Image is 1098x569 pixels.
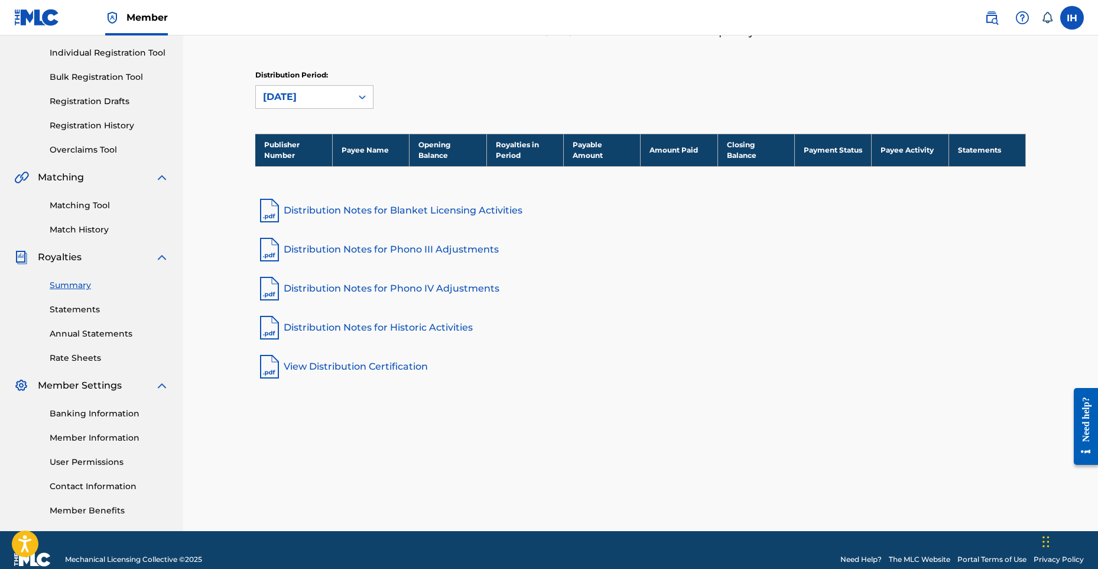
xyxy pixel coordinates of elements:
div: [DATE] [263,90,345,104]
img: pdf [255,274,284,303]
a: Annual Statements [50,328,169,340]
a: Portal Terms of Use [957,554,1026,565]
a: Distribution Notes for Historic Activities [255,313,1026,342]
img: pdf [255,235,284,264]
a: Overclaims Tool [50,144,169,156]
th: Publisher Number [255,134,332,166]
span: Mechanical Licensing Collective © 2025 [65,554,202,565]
img: MLC Logo [14,9,60,26]
a: Privacy Policy [1034,554,1084,565]
a: Member Benefits [50,505,169,517]
a: Distribution Notes for Phono III Adjustments [255,235,1026,264]
img: logo [14,552,51,567]
span: Royalties [38,250,82,264]
th: Statements [948,134,1025,166]
a: Bulk Registration Tool [50,71,169,83]
th: Opening Balance [410,134,486,166]
img: Royalties [14,250,28,264]
img: pdf [255,196,284,225]
a: User Permissions [50,456,169,468]
img: Member Settings [14,379,28,393]
div: Help [1011,6,1034,30]
a: Distribution Notes for Phono IV Adjustments [255,274,1026,303]
span: Matching [38,170,84,185]
th: Payee Activity [872,134,948,166]
a: Match History [50,224,169,236]
img: Matching [14,170,29,185]
img: Top Rightsholder [105,11,119,25]
a: Distribution Notes for Blanket Licensing Activities [255,196,1026,225]
img: search [985,11,999,25]
th: Payment Status [794,134,871,166]
iframe: Resource Center [1065,379,1098,474]
a: Rate Sheets [50,352,169,364]
img: expand [155,250,169,264]
img: help [1015,11,1029,25]
div: User Menu [1060,6,1084,30]
a: Registration History [50,119,169,132]
div: Drag [1042,524,1050,560]
span: Member [126,11,168,24]
th: Payable Amount [563,134,640,166]
a: Registration Drafts [50,95,169,108]
a: Public Search [980,6,1003,30]
div: Notifications [1041,12,1053,24]
iframe: Chat Widget [1039,512,1098,569]
th: Closing Balance [717,134,794,166]
img: pdf [255,313,284,342]
img: expand [155,170,169,185]
th: Payee Name [332,134,409,166]
a: The MLC Website [889,554,950,565]
a: Statements [50,303,169,316]
p: Distribution Period: [255,70,373,80]
a: Member Information [50,432,169,444]
a: Need Help? [840,554,882,565]
a: View Distribution Certification [255,353,1026,381]
a: Matching Tool [50,199,169,212]
th: Royalties in Period [486,134,563,166]
a: Summary [50,279,169,292]
a: Banking Information [50,408,169,420]
a: Contact Information [50,480,169,493]
a: Individual Registration Tool [50,47,169,59]
th: Amount Paid [641,134,717,166]
span: Member Settings [38,379,122,393]
img: expand [155,379,169,393]
img: pdf [255,353,284,381]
